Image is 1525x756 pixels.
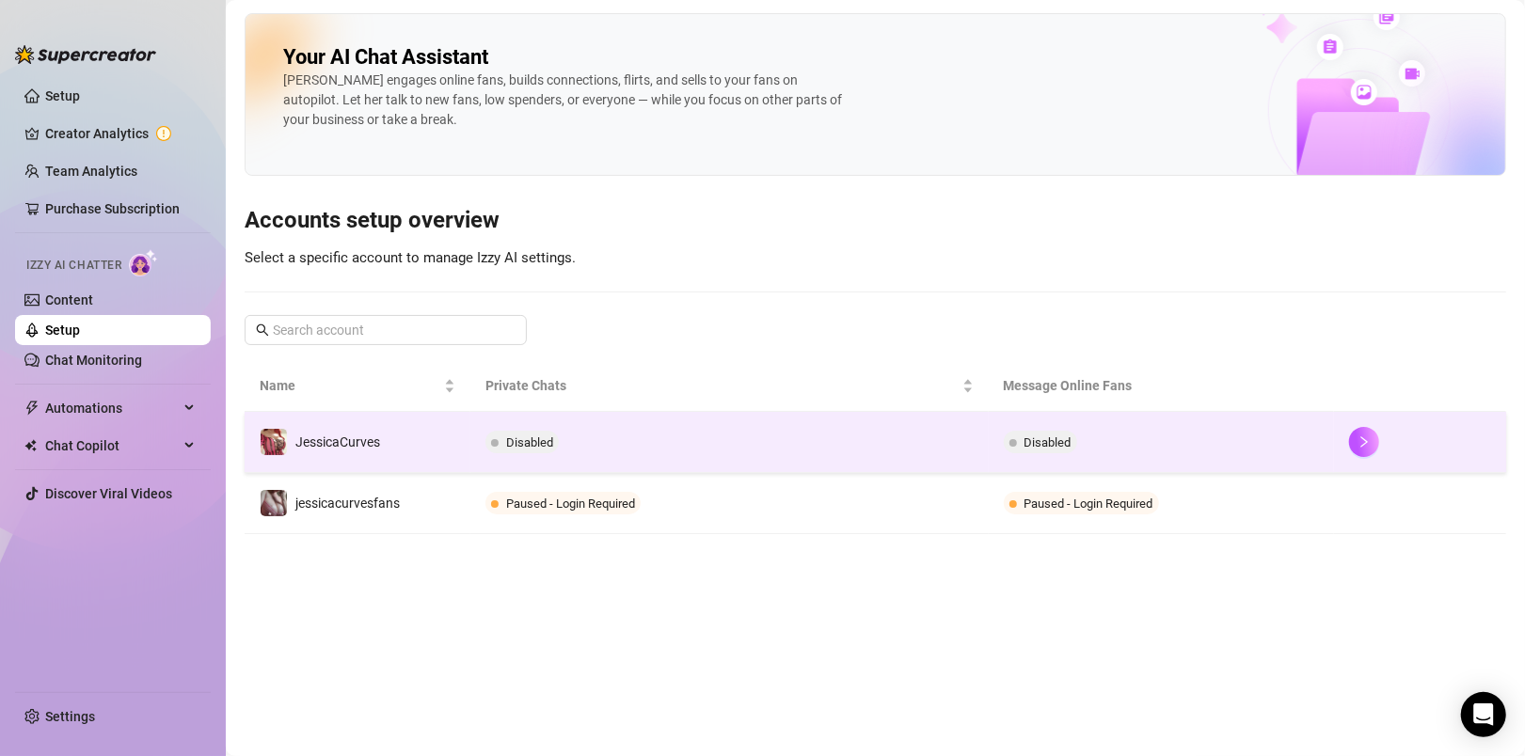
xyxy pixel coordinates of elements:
a: Settings [45,709,95,724]
a: Content [45,292,93,307]
span: Private Chats [485,375,958,396]
th: Name [245,360,470,412]
th: Message Online Fans [989,360,1334,412]
a: Discover Viral Videos [45,486,172,501]
span: Izzy AI Chatter [26,257,121,275]
span: JessicaCurves [295,434,380,449]
img: Chat Copilot [24,439,37,452]
span: thunderbolt [24,401,40,416]
span: Name [260,375,440,396]
h3: Accounts setup overview [245,206,1506,236]
span: Automations [45,393,179,423]
img: AI Chatter [129,249,158,276]
img: logo-BBDzfeDw.svg [15,45,156,64]
span: Select a specific account to manage Izzy AI settings. [245,249,576,266]
span: Paused - Login Required [506,496,635,511]
th: Private Chats [470,360,988,412]
a: Creator Analytics exclamation-circle [45,118,196,149]
img: JessicaCurves [261,429,287,455]
a: Setup [45,88,80,103]
a: Setup [45,323,80,338]
a: Purchase Subscription [45,201,180,216]
button: right [1349,427,1379,457]
a: Chat Monitoring [45,353,142,368]
h2: Your AI Chat Assistant [283,44,488,71]
div: [PERSON_NAME] engages online fans, builds connections, flirts, and sells to your fans on autopilo... [283,71,848,130]
input: Search account [273,320,500,340]
a: Team Analytics [45,164,137,179]
div: Open Intercom Messenger [1461,692,1506,737]
span: Disabled [506,435,553,449]
span: Chat Copilot [45,431,179,461]
span: Paused - Login Required [1025,496,1153,511]
span: search [256,323,269,337]
img: jessicacurvesfans [261,490,287,516]
span: jessicacurvesfans [295,496,400,511]
span: right [1358,435,1371,449]
span: Disabled [1025,435,1072,449]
